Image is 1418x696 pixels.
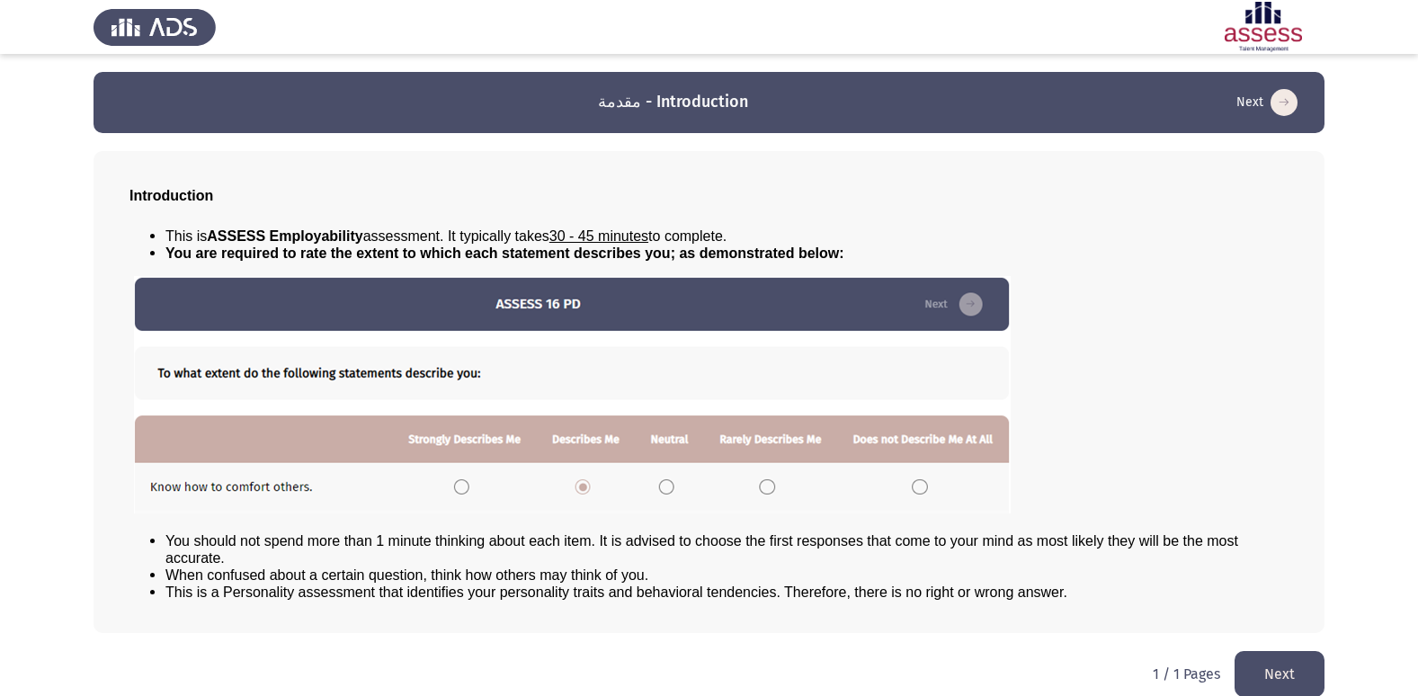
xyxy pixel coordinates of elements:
[129,188,213,203] span: Introduction
[1202,2,1324,52] img: Assessment logo of ASSESS Employability - EBI
[165,228,727,244] span: This is assessment. It typically takes to complete.
[207,228,362,244] b: ASSESS Employability
[94,2,216,52] img: Assess Talent Management logo
[598,91,748,113] h3: مقدمة - Introduction
[1231,88,1303,117] button: load next page
[549,228,648,244] u: 30 - 45 minutes
[165,567,648,583] span: When confused about a certain question, think how others may think of you.
[165,533,1238,566] span: You should not spend more than 1 minute thinking about each item. It is advised to choose the fir...
[1153,665,1220,683] p: 1 / 1 Pages
[165,245,844,261] span: You are required to rate the extent to which each statement describes you; as demonstrated below:
[165,584,1067,600] span: This is a Personality assessment that identifies your personality traits and behavioral tendencie...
